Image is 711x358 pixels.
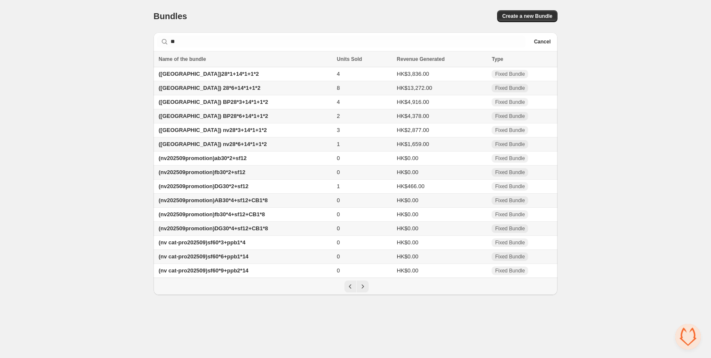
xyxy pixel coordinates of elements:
[337,55,362,63] span: Units Sold
[337,85,340,91] span: 8
[159,55,332,63] div: Name of the bundle
[495,225,525,232] span: Fixed Bundle
[495,253,525,260] span: Fixed Bundle
[397,183,424,189] span: HK$466.00
[337,99,340,105] span: 4
[159,169,245,175] span: (nv202509promotion)fb30*2+sf12
[495,71,525,77] span: Fixed Bundle
[495,99,525,106] span: Fixed Bundle
[492,55,552,63] div: Type
[397,239,418,246] span: HK$0.00
[159,127,267,133] span: ([GEOGRAPHIC_DATA]) nv28*3+14*1+1*2
[159,99,268,105] span: ([GEOGRAPHIC_DATA]) BP28*3+14*1+1*2
[337,127,340,133] span: 3
[337,211,340,218] span: 0
[337,71,340,77] span: 4
[495,85,525,92] span: Fixed Bundle
[337,155,340,161] span: 0
[495,197,525,204] span: Fixed Bundle
[397,55,453,63] button: Revenue Generated
[531,37,554,47] button: Cancel
[159,183,248,189] span: (nv202509promotion)DG30*2+sf12
[159,71,259,77] span: ([GEOGRAPHIC_DATA])28*1+14*1+1*2
[337,113,340,119] span: 2
[159,253,248,260] span: (nv cat-pro202509)sf60*6+ppb1*14
[534,38,551,45] span: Cancel
[159,225,268,232] span: (nv202509promotion)DG30*4+sf12+CB1*8
[495,239,525,246] span: Fixed Bundle
[502,13,552,20] span: Create a new Bundle
[397,127,429,133] span: HK$2,877.00
[337,183,340,189] span: 1
[495,267,525,274] span: Fixed Bundle
[495,211,525,218] span: Fixed Bundle
[397,211,418,218] span: HK$0.00
[154,278,557,295] nav: Pagination
[154,11,187,21] h1: Bundles
[337,225,340,232] span: 0
[357,281,369,292] button: Next
[397,267,418,274] span: HK$0.00
[495,113,525,120] span: Fixed Bundle
[337,55,370,63] button: Units Sold
[337,141,340,147] span: 1
[337,169,340,175] span: 0
[495,141,525,148] span: Fixed Bundle
[495,183,525,190] span: Fixed Bundle
[397,169,418,175] span: HK$0.00
[337,197,340,203] span: 0
[159,267,248,274] span: (nv cat-pro202509)sf60*9+ppb2*14
[337,267,340,274] span: 0
[675,324,701,349] div: 开放式聊天
[497,10,557,22] button: Create a new Bundle
[397,225,418,232] span: HK$0.00
[397,113,429,119] span: HK$4,378.00
[159,197,268,203] span: (nv202509promotion)AB30*4+sf12+CB1*8
[159,85,260,91] span: ([GEOGRAPHIC_DATA]) 28*6+14*1+1*2
[337,239,340,246] span: 0
[159,211,265,218] span: (nv202509promotion)fb30*4+sf12+CB1*8
[159,239,245,246] span: (nv cat-pro202509)sf60*3+ppb1*4
[397,197,418,203] span: HK$0.00
[397,155,418,161] span: HK$0.00
[495,169,525,176] span: Fixed Bundle
[344,281,356,292] button: Previous
[397,253,418,260] span: HK$0.00
[397,85,432,91] span: HK$13,272.00
[159,113,268,119] span: ([GEOGRAPHIC_DATA]) BP28*6+14*1+1*2
[495,155,525,162] span: Fixed Bundle
[337,253,340,260] span: 0
[397,99,429,105] span: HK$4,916.00
[397,55,445,63] span: Revenue Generated
[159,141,267,147] span: ([GEOGRAPHIC_DATA]) nv28*6+14*1+1*2
[397,141,429,147] span: HK$1,659.00
[495,127,525,134] span: Fixed Bundle
[397,71,429,77] span: HK$3,836.00
[159,155,247,161] span: (nv202509promotion)ab30*2+sf12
